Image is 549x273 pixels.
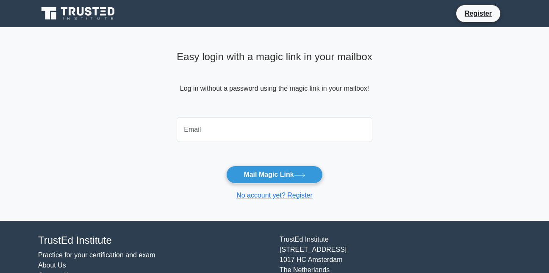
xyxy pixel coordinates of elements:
[177,51,372,63] h4: Easy login with a magic link in your mailbox
[38,234,269,247] h4: TrustEd Institute
[177,47,372,114] div: Log in without a password using the magic link in your mailbox!
[38,262,66,269] a: About Us
[226,166,322,184] button: Mail Magic Link
[38,251,155,259] a: Practice for your certification and exam
[236,192,313,199] a: No account yet? Register
[460,8,497,19] a: Register
[177,117,372,142] input: Email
